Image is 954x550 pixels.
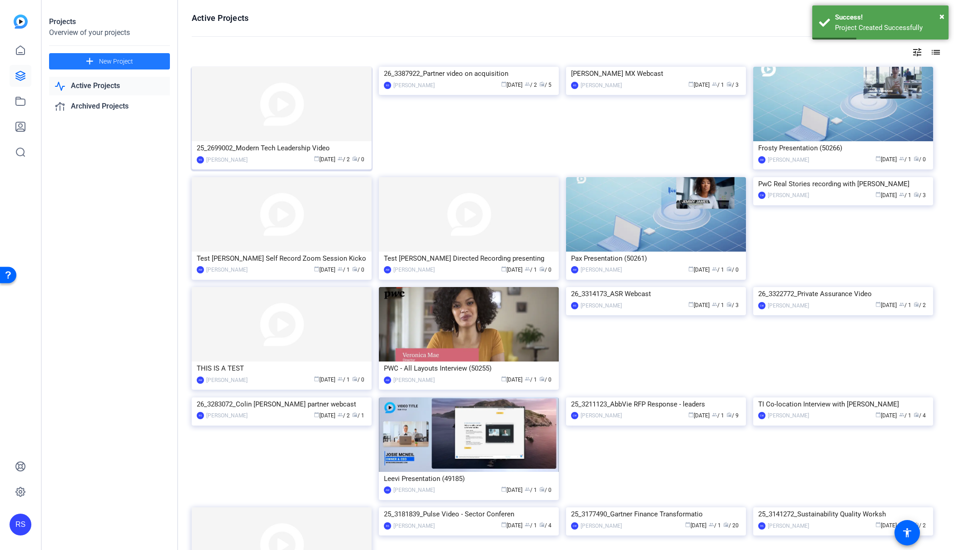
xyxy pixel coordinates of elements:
[393,521,435,530] div: [PERSON_NAME]
[571,412,578,419] div: CW
[314,267,335,273] span: [DATE]
[899,192,911,198] span: / 1
[709,522,721,529] span: / 1
[352,412,364,419] span: / 1
[352,156,364,163] span: / 0
[758,412,765,419] div: CW
[384,82,391,89] div: RS
[875,302,881,307] span: calendar_today
[525,377,537,383] span: / 1
[14,15,28,29] img: blue-gradient.svg
[685,522,691,527] span: calendar_today
[192,13,248,24] h1: Active Projects
[709,522,714,527] span: group
[197,156,204,164] div: RS
[712,81,717,87] span: group
[525,267,537,273] span: / 1
[84,56,95,67] mat-icon: add
[571,302,578,309] div: RS
[914,156,919,161] span: radio
[768,521,809,530] div: [PERSON_NAME]
[539,376,545,382] span: radio
[712,267,724,273] span: / 1
[501,522,522,529] span: [DATE]
[914,412,919,417] span: radio
[384,486,391,494] div: AW
[758,507,928,521] div: 25_3141272_Sustainability Quality Worksh
[899,302,904,307] span: group
[581,411,622,420] div: [PERSON_NAME]
[726,81,732,87] span: radio
[352,376,358,382] span: radio
[723,522,739,529] span: / 20
[49,16,170,27] div: Projects
[49,53,170,69] button: New Project
[899,302,911,308] span: / 1
[197,377,204,384] div: AW
[712,82,724,88] span: / 1
[384,252,554,265] div: Test [PERSON_NAME] Directed Recording presenting
[338,377,350,383] span: / 1
[571,287,741,301] div: 26_3314173_ASR Webcast
[571,252,741,265] div: Pax Presentation (50261)
[384,67,554,80] div: 26_3387922_Partner video on acquisition
[712,266,717,272] span: group
[525,522,530,527] span: group
[314,412,319,417] span: calendar_today
[726,267,739,273] span: / 0
[875,156,881,161] span: calendar_today
[768,301,809,310] div: [PERSON_NAME]
[539,486,545,492] span: radio
[688,302,694,307] span: calendar_today
[525,81,530,87] span: group
[393,376,435,385] div: [PERSON_NAME]
[571,82,578,89] div: RS
[712,302,724,308] span: / 1
[338,267,350,273] span: / 1
[712,412,717,417] span: group
[314,377,335,383] span: [DATE]
[539,267,552,273] span: / 0
[758,302,765,309] div: CW
[314,376,319,382] span: calendar_today
[206,265,248,274] div: [PERSON_NAME]
[768,411,809,420] div: [PERSON_NAME]
[338,412,343,417] span: group
[688,302,710,308] span: [DATE]
[525,486,530,492] span: group
[758,177,928,191] div: PwC Real Stories recording with [PERSON_NAME]
[758,522,765,530] div: RS
[688,81,694,87] span: calendar_today
[902,527,913,538] mat-icon: accessibility
[197,412,204,419] div: RS
[352,266,358,272] span: radio
[393,81,435,90] div: [PERSON_NAME]
[726,266,732,272] span: radio
[723,522,729,527] span: radio
[899,192,904,197] span: group
[875,302,897,308] span: [DATE]
[571,397,741,411] div: 25_3211123_AbbVie RFP Response - leaders
[899,412,911,419] span: / 1
[758,397,928,411] div: TI Co-location Interview with [PERSON_NAME]
[571,266,578,273] div: AW
[758,156,765,164] div: AW
[314,266,319,272] span: calendar_today
[768,191,809,200] div: [PERSON_NAME]
[197,266,204,273] div: AW
[197,397,367,411] div: 26_3283072_Colin [PERSON_NAME] partner webcast
[758,141,928,155] div: Frosty Presentation (50266)
[914,522,926,529] span: / 2
[571,67,741,80] div: [PERSON_NAME] MX Webcast
[712,412,724,419] span: / 1
[835,23,942,33] div: Project Created Successfully
[726,302,739,308] span: / 3
[525,376,530,382] span: group
[338,156,343,161] span: group
[501,377,522,383] span: [DATE]
[197,362,367,375] div: THIS IS A TEST
[688,412,694,417] span: calendar_today
[539,522,552,529] span: / 4
[501,82,522,88] span: [DATE]
[581,265,622,274] div: [PERSON_NAME]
